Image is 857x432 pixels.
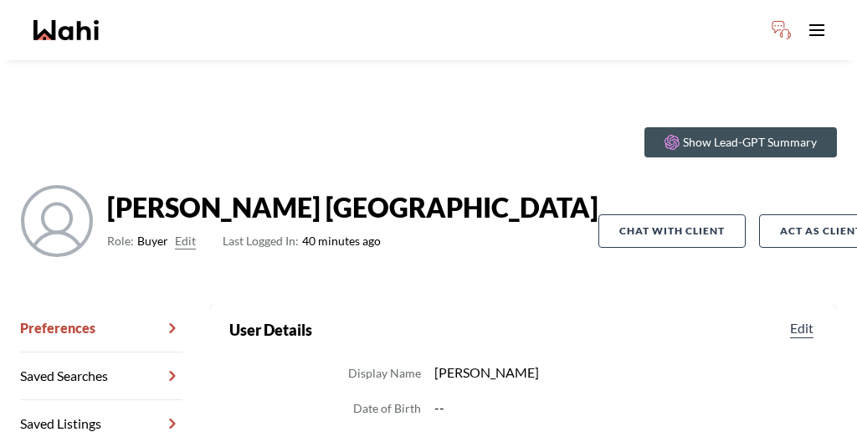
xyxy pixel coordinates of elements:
dt: Date of Birth [353,399,421,419]
span: Buyer [137,231,168,251]
dd: [PERSON_NAME] [434,362,817,383]
a: Preferences [20,305,182,352]
dd: -- [434,397,817,419]
button: Show Lead-GPT Summary [644,127,837,157]
button: Edit [787,318,817,338]
p: Show Lead-GPT Summary [683,134,817,151]
span: 40 minutes ago [223,231,381,251]
button: Chat with client [598,214,746,248]
dt: Display Name [348,363,421,383]
a: Wahi homepage [33,20,99,40]
h2: User Details [229,318,312,342]
button: Toggle open navigation menu [800,13,834,47]
span: Role: [107,231,134,251]
a: Saved Searches [20,352,182,400]
button: Edit [175,231,196,251]
span: Last Logged In: [223,234,299,248]
strong: [PERSON_NAME] [GEOGRAPHIC_DATA] [107,191,598,224]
